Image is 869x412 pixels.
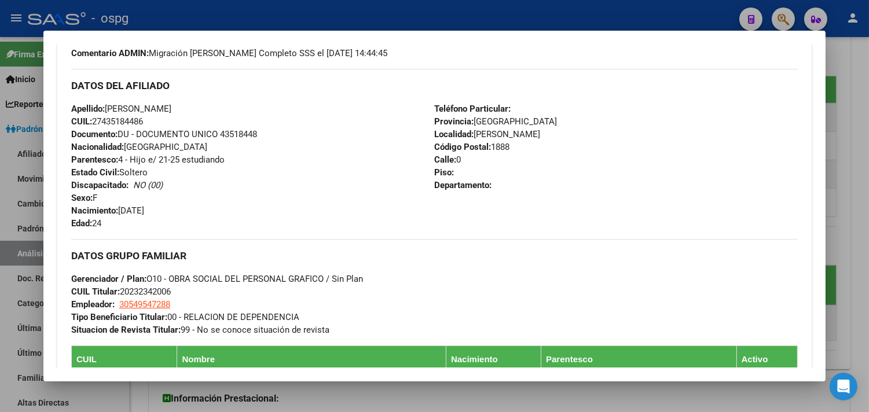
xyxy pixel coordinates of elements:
strong: CUIL Titular: [71,286,120,297]
span: 99 - No se conoce situación de revista [71,325,329,335]
strong: Parentesco: [71,154,118,165]
span: 20232342006 [71,286,171,297]
strong: Comentario ADMIN: [71,48,149,58]
span: 30549547288 [119,299,170,310]
span: [GEOGRAPHIC_DATA] [434,116,557,127]
span: DU - DOCUMENTO UNICO 43518448 [71,129,257,139]
span: 0 [434,154,461,165]
span: [PERSON_NAME] [434,129,540,139]
strong: Sexo: [71,193,93,203]
strong: Situacion de Revista Titular: [71,325,181,335]
span: F [71,193,97,203]
strong: Piso: [434,167,454,178]
strong: CUIL: [71,116,92,127]
strong: Discapacitado: [71,180,129,190]
strong: Provincia: [434,116,474,127]
span: 00 - RELACION DE DEPENDENCIA [71,312,299,322]
span: 4 - Hijo e/ 21-25 estudiando [71,154,225,165]
strong: Tipo Beneficiario Titular: [71,312,167,322]
span: [GEOGRAPHIC_DATA] [71,142,207,152]
strong: Estado Civil: [71,167,119,178]
span: 1888 [434,142,509,152]
div: Open Intercom Messenger [830,373,857,400]
strong: Empleador: [71,299,115,310]
strong: Edad: [71,218,92,229]
strong: Apellido: [71,104,105,114]
strong: Departamento: [434,180,492,190]
span: O10 - OBRA SOCIAL DEL PERSONAL GRAFICO / Sin Plan [71,274,363,284]
strong: Nacimiento: [71,205,118,216]
strong: Documento: [71,129,118,139]
strong: Nacionalidad: [71,142,124,152]
span: Soltero [71,167,148,178]
h3: DATOS GRUPO FAMILIAR [71,249,798,262]
th: Nombre [177,345,446,373]
strong: Código Postal: [434,142,491,152]
th: CUIL [72,345,177,373]
span: 27435184486 [71,116,143,127]
span: Migración [PERSON_NAME] Completo SSS el [DATE] 14:44:45 [71,47,387,60]
span: [DATE] [71,205,144,216]
span: 24 [71,218,101,229]
span: [PERSON_NAME] [71,104,171,114]
th: Nacimiento [446,345,541,373]
i: NO (00) [133,180,163,190]
strong: Gerenciador / Plan: [71,274,146,284]
strong: Localidad: [434,129,474,139]
th: Activo [736,345,797,373]
h3: DATOS DEL AFILIADO [71,79,798,92]
th: Parentesco [541,345,737,373]
strong: Calle: [434,154,456,165]
strong: Teléfono Particular: [434,104,511,114]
